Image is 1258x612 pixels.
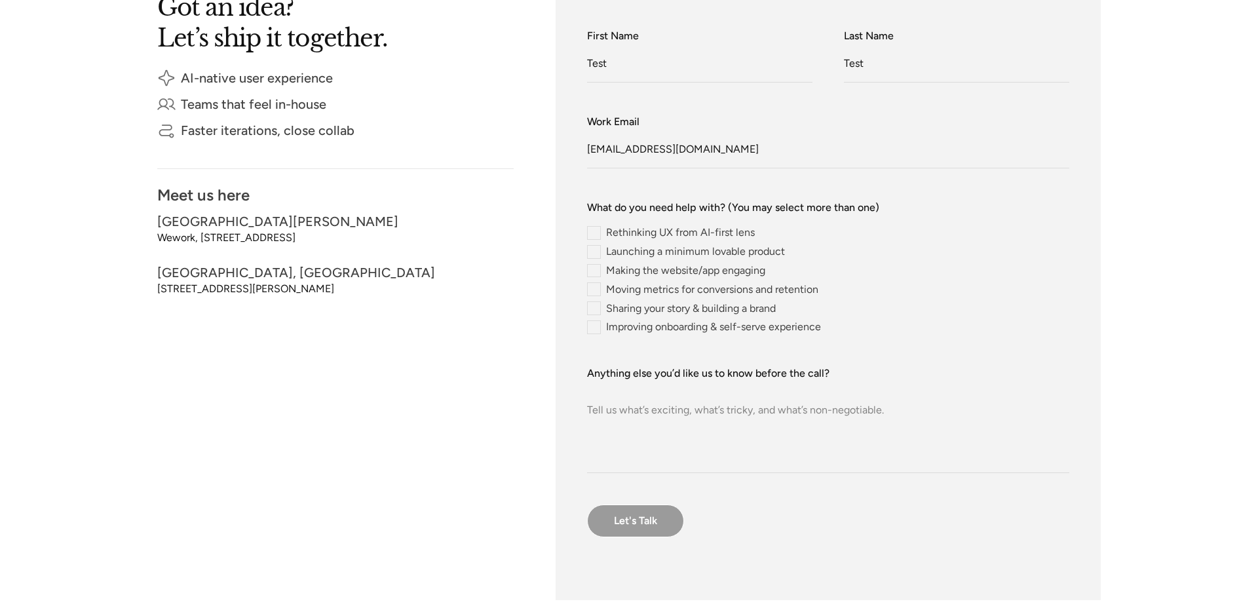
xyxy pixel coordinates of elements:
[587,245,785,259] input: Launching a minimum lovable product
[587,226,755,240] input: Rethinking UX from AI-first lens
[587,132,1069,168] input: Enter your work email
[181,73,333,82] div: AI-native user experience
[587,366,1069,381] label: Anything else you’d like us to know before the call?
[157,190,514,201] div: Meet us here
[157,285,435,293] div: [STREET_ADDRESS][PERSON_NAME]
[587,28,1069,569] form: contact-form
[844,47,1069,83] input: Enter your last name
[587,320,821,334] input: Improving onboarding & self-serve experience
[587,47,812,83] input: Enter your first name
[181,99,326,108] div: Teams that feel in-house
[587,114,1069,130] label: Work Email
[157,217,398,226] div: [GEOGRAPHIC_DATA][PERSON_NAME]
[844,28,1069,44] label: Last Name
[587,282,818,296] input: Moving metrics for conversions and retention
[587,505,684,537] input: Let's Talk
[181,125,354,134] div: Faster iterations, close collab
[587,28,812,44] label: First Name
[587,301,776,315] input: Sharing your story & building a brand
[157,268,435,277] div: [GEOGRAPHIC_DATA], [GEOGRAPHIC_DATA]
[157,234,398,242] div: Wework, [STREET_ADDRESS]
[587,200,1069,216] label: What do you need help with? (You may select more than one)
[587,264,765,278] input: Making the website/app engaging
